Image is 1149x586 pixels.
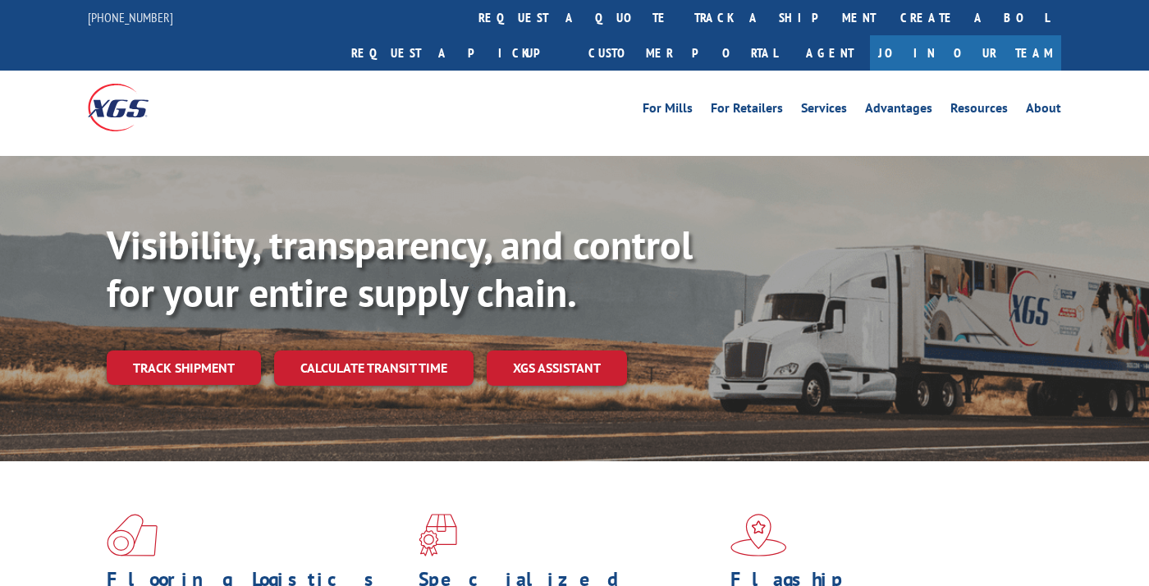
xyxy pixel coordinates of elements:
[107,219,693,318] b: Visibility, transparency, and control for your entire supply chain.
[801,102,847,120] a: Services
[865,102,932,120] a: Advantages
[870,35,1061,71] a: Join Our Team
[487,350,627,386] a: XGS ASSISTANT
[339,35,576,71] a: Request a pickup
[730,514,787,556] img: xgs-icon-flagship-distribution-model-red
[419,514,457,556] img: xgs-icon-focused-on-flooring-red
[107,514,158,556] img: xgs-icon-total-supply-chain-intelligence-red
[950,102,1008,120] a: Resources
[274,350,474,386] a: Calculate transit time
[711,102,783,120] a: For Retailers
[107,350,261,385] a: Track shipment
[643,102,693,120] a: For Mills
[576,35,790,71] a: Customer Portal
[88,9,173,25] a: [PHONE_NUMBER]
[1026,102,1061,120] a: About
[790,35,870,71] a: Agent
